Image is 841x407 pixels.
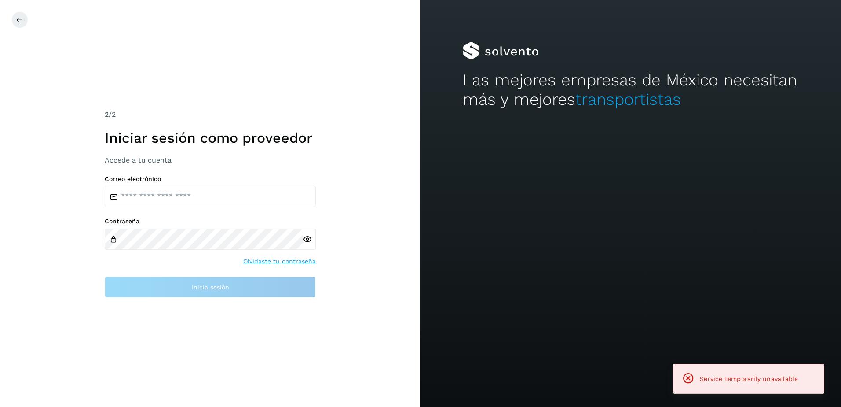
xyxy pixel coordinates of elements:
div: /2 [105,109,316,120]
span: Inicia sesión [192,284,229,290]
span: Service temporarily unavailable [700,375,798,382]
h1: Iniciar sesión como proveedor [105,129,316,146]
span: transportistas [575,90,681,109]
button: Inicia sesión [105,277,316,298]
h2: Las mejores empresas de México necesitan más y mejores [463,70,799,110]
label: Correo electrónico [105,175,316,183]
h3: Accede a tu cuenta [105,156,316,164]
span: 2 [105,110,109,118]
a: Olvidaste tu contraseña [243,257,316,266]
label: Contraseña [105,218,316,225]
